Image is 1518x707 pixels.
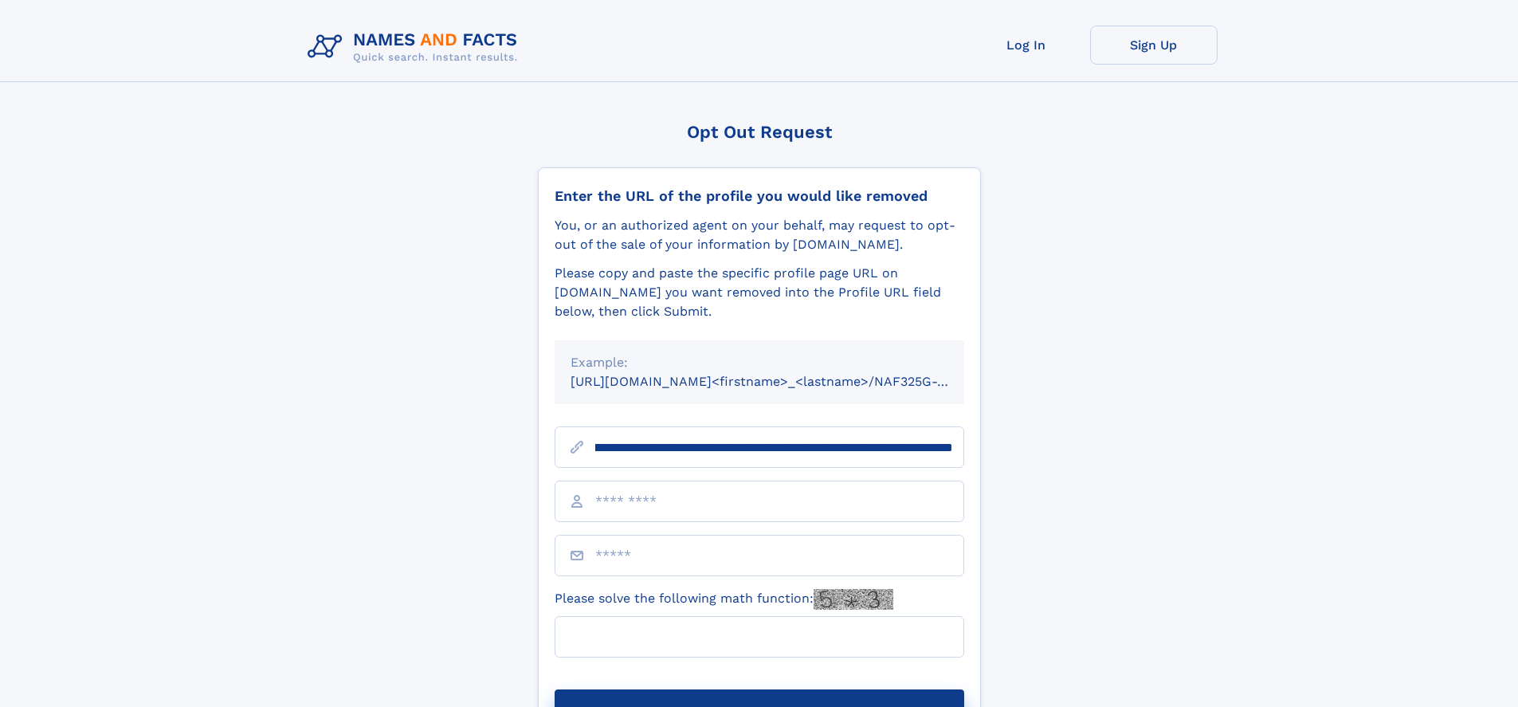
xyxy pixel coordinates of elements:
[1090,26,1218,65] a: Sign Up
[555,264,964,321] div: Please copy and paste the specific profile page URL on [DOMAIN_NAME] you want removed into the Pr...
[571,353,948,372] div: Example:
[538,122,981,142] div: Opt Out Request
[555,187,964,205] div: Enter the URL of the profile you would like removed
[301,26,531,69] img: Logo Names and Facts
[555,216,964,254] div: You, or an authorized agent on your behalf, may request to opt-out of the sale of your informatio...
[571,374,994,389] small: [URL][DOMAIN_NAME]<firstname>_<lastname>/NAF325G-xxxxxxxx
[963,26,1090,65] a: Log In
[555,589,893,610] label: Please solve the following math function:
